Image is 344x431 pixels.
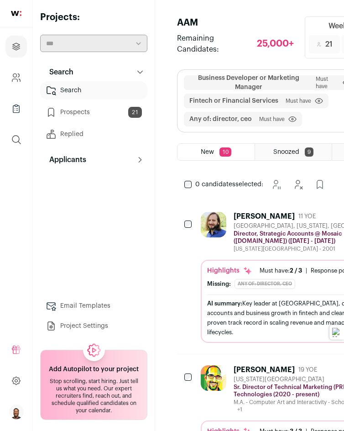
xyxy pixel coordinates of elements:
[325,39,333,50] span: 21
[235,279,295,289] div: Any of: director, ceo
[298,213,316,220] span: 11 YOE
[207,280,231,288] div: Missing:
[207,266,252,275] div: Highlights
[177,33,253,55] span: Remaining Candidates:
[5,36,27,58] a: Projects
[40,11,147,24] h2: Projects:
[49,365,139,374] h2: Add Autopilot to your project
[195,181,235,188] span: 0 candidates
[40,103,147,121] a: Prospects21
[189,96,278,105] button: Fintech or Financial Services
[5,98,27,120] a: Company Lists
[189,115,252,124] button: Any of: director, ceo
[316,75,339,90] span: Must have
[5,67,27,89] a: Company and ATS Settings
[234,365,295,374] div: [PERSON_NAME]
[40,297,147,315] a: Email Templates
[40,151,147,169] button: Applicants
[201,149,214,155] span: New
[195,180,263,189] span: selected:
[44,154,86,165] p: Applicants
[255,144,332,160] a: Snoozed 9
[298,366,317,373] span: 19 YOE
[290,268,302,273] span: 2 / 3
[311,175,329,194] button: Add to Prospects
[177,16,294,29] h1: AAM
[11,11,21,16] img: wellfound-shorthand-0d5821cbd27db2630d0214b213865d53afaa358527fdda9d0ea32b1df1b89c2c.svg
[128,107,142,118] span: 21
[305,147,313,157] span: 9
[40,317,147,335] a: Project Settings
[40,350,147,420] a: Add Autopilot to your project Stop scrolling, start hiring. Just tell us what you need. Our exper...
[40,81,147,100] a: Search
[207,300,242,306] span: AI summary:
[237,407,242,412] span: +1
[189,74,308,92] button: Business Developer or Marketing Manager
[289,175,307,194] button: Hide
[44,67,73,78] p: Search
[219,147,231,157] span: 10
[234,212,295,221] div: [PERSON_NAME]
[273,149,299,155] span: Snoozed
[267,175,285,194] button: Snooze
[9,405,24,419] img: 17260293-medium_jpg
[257,38,294,50] div: 25,000+
[286,97,311,105] span: Must have
[201,212,226,237] img: 6d32e868feda07625f00bf8305e65b27590ac90d5ea19f6c8595e1c966c85505
[260,267,302,274] div: Must have:
[9,405,24,419] button: Open dropdown
[40,63,147,81] button: Search
[201,365,226,391] img: 488292ba5e091a64b0f0c25f3c8a6c70fe703b0f6a7b1738e1ea20bc692f21f4
[46,378,141,414] div: Stop scrolling, start hiring. Just tell us what you need. Our expert recruiters find, reach out, ...
[259,116,285,123] span: Must have
[40,125,147,143] a: Replied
